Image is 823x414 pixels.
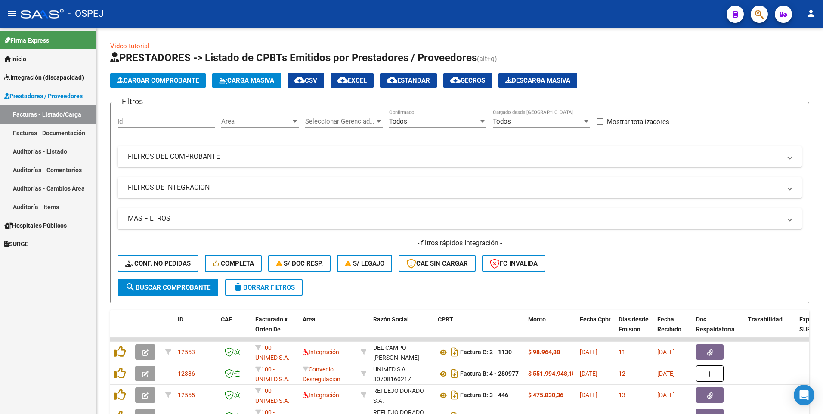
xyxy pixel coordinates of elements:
[4,36,49,45] span: Firma Express
[498,73,577,88] app-download-masive: Descarga masiva de comprobantes (adjuntos)
[580,370,597,377] span: [DATE]
[337,75,348,85] mat-icon: cloud_download
[118,146,802,167] mat-expansion-panel-header: FILTROS DEL COMPROBANTE
[528,370,575,377] strong: $ 551.994.948,15
[118,177,802,198] mat-expansion-panel-header: FILTROS DE INTEGRACION
[303,349,339,355] span: Integración
[373,386,431,406] div: REFLEJO DORADO S.A.
[373,343,431,363] div: DEL CAMPO [PERSON_NAME]
[305,117,375,125] span: Seleccionar Gerenciador
[118,208,802,229] mat-expansion-panel-header: MAS FILTROS
[373,365,405,374] div: UNIMED S A
[654,310,693,348] datatable-header-cell: Fecha Recibido
[744,310,796,348] datatable-header-cell: Trazabilidad
[373,386,431,404] div: 30716054892
[806,8,816,19] mat-icon: person
[255,344,290,361] span: 100 - UNIMED S.A.
[331,73,374,88] button: EXCEL
[299,310,357,348] datatable-header-cell: Area
[525,310,576,348] datatable-header-cell: Monto
[4,221,67,230] span: Hospitales Públicos
[288,73,324,88] button: CSV
[174,310,217,348] datatable-header-cell: ID
[178,349,195,355] span: 12553
[406,260,468,267] span: CAE SIN CARGAR
[619,349,625,355] span: 11
[4,239,28,249] span: SURGE
[303,392,339,399] span: Integración
[125,282,136,292] mat-icon: search
[178,370,195,377] span: 12386
[268,255,331,272] button: S/ Doc Resp.
[619,370,625,377] span: 12
[450,77,485,84] span: Gecros
[449,345,460,359] i: Descargar documento
[438,316,453,323] span: CPBT
[696,316,735,333] span: Doc Respaldatoria
[110,52,477,64] span: PRESTADORES -> Listado de CPBTs Emitidos por Prestadores / Proveedores
[619,392,625,399] span: 13
[373,316,409,323] span: Razón Social
[128,214,781,223] mat-panel-title: MAS FILTROS
[128,152,781,161] mat-panel-title: FILTROS DEL COMPROBANTE
[580,316,611,323] span: Fecha Cpbt
[225,279,303,296] button: Borrar Filtros
[370,310,434,348] datatable-header-cell: Razón Social
[373,365,431,383] div: 30708160217
[118,96,147,108] h3: Filtros
[387,75,397,85] mat-icon: cloud_download
[118,255,198,272] button: Conf. no pedidas
[7,8,17,19] mat-icon: menu
[219,77,274,84] span: Carga Masiva
[528,349,560,355] strong: $ 98.964,88
[657,370,675,377] span: [DATE]
[528,316,546,323] span: Monto
[255,316,288,333] span: Facturado x Orden De
[118,279,218,296] button: Buscar Comprobante
[255,387,290,404] span: 100 - UNIMED S.A.
[212,73,281,88] button: Carga Masiva
[748,316,783,323] span: Trazabilidad
[528,392,563,399] strong: $ 475.830,36
[657,316,681,333] span: Fecha Recibido
[294,77,317,84] span: CSV
[117,77,199,84] span: Cargar Comprobante
[213,260,254,267] span: Completa
[217,310,252,348] datatable-header-cell: CAE
[221,117,291,125] span: Area
[303,316,316,323] span: Area
[482,255,545,272] button: FC Inválida
[580,349,597,355] span: [DATE]
[233,282,243,292] mat-icon: delete
[490,260,538,267] span: FC Inválida
[580,392,597,399] span: [DATE]
[477,55,497,63] span: (alt+q)
[337,77,367,84] span: EXCEL
[4,54,26,64] span: Inicio
[657,349,675,355] span: [DATE]
[434,310,525,348] datatable-header-cell: CPBT
[255,366,290,383] span: 100 - UNIMED S.A.
[178,316,183,323] span: ID
[615,310,654,348] datatable-header-cell: Días desde Emisión
[387,77,430,84] span: Estandar
[221,316,232,323] span: CAE
[276,260,323,267] span: S/ Doc Resp.
[337,255,392,272] button: S/ legajo
[178,392,195,399] span: 12555
[449,388,460,402] i: Descargar documento
[493,117,511,125] span: Todos
[128,183,781,192] mat-panel-title: FILTROS DE INTEGRACION
[373,343,431,361] div: 27283099461
[576,310,615,348] datatable-header-cell: Fecha Cpbt
[125,260,191,267] span: Conf. no pedidas
[460,371,519,377] strong: Factura B: 4 - 280977
[205,255,262,272] button: Completa
[794,385,814,405] div: Open Intercom Messenger
[252,310,299,348] datatable-header-cell: Facturado x Orden De
[4,73,84,82] span: Integración (discapacidad)
[303,366,340,383] span: Convenio Desregulacion
[693,310,744,348] datatable-header-cell: Doc Respaldatoria
[125,284,210,291] span: Buscar Comprobante
[450,75,461,85] mat-icon: cloud_download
